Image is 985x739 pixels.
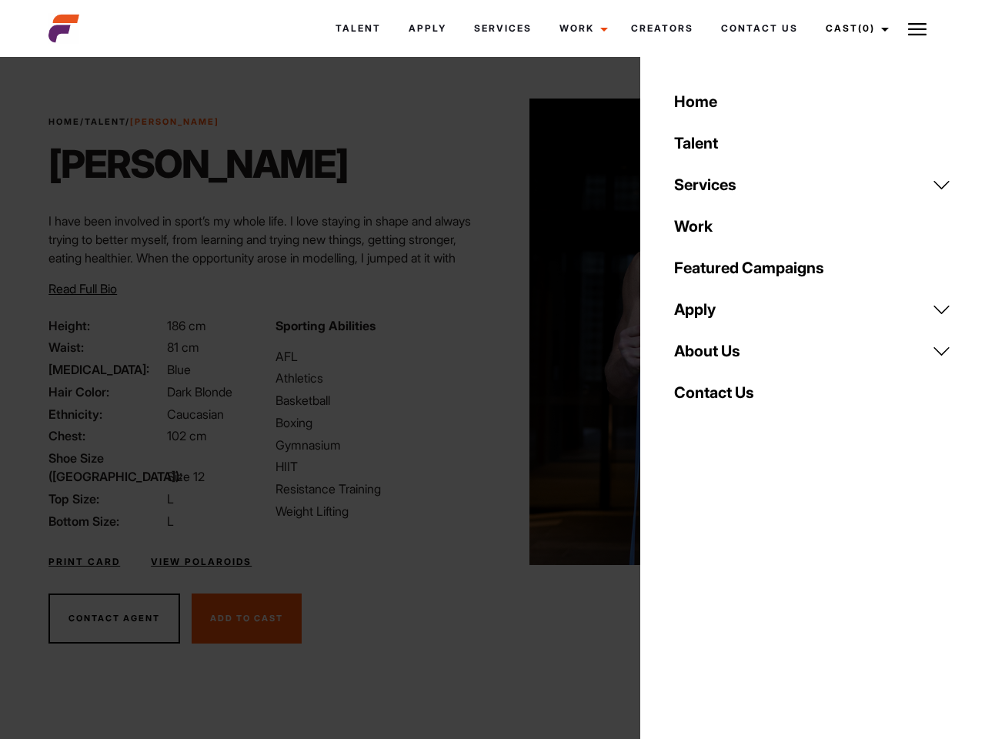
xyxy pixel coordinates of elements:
[48,512,164,530] span: Bottom Size:
[130,116,219,127] strong: [PERSON_NAME]
[48,594,180,644] button: Contact Agent
[48,115,219,129] span: / /
[665,247,960,289] a: Featured Campaigns
[665,81,960,122] a: Home
[48,426,164,445] span: Chest:
[707,8,812,49] a: Contact Us
[167,406,224,422] span: Caucasian
[48,360,164,379] span: [MEDICAL_DATA]:
[665,206,960,247] a: Work
[275,502,483,520] li: Weight Lifting
[665,164,960,206] a: Services
[167,384,232,400] span: Dark Blonde
[546,8,617,49] a: Work
[167,513,174,529] span: L
[275,391,483,410] li: Basketball
[48,405,164,423] span: Ethnicity:
[167,491,174,507] span: L
[275,480,483,498] li: Resistance Training
[48,212,483,341] p: I have been involved in sport’s my whole life. I love staying in shape and always trying to bette...
[48,383,164,401] span: Hair Color:
[85,116,125,127] a: Talent
[460,8,546,49] a: Services
[275,347,483,366] li: AFL
[665,330,960,372] a: About Us
[48,449,164,486] span: Shoe Size ([GEOGRAPHIC_DATA]):
[48,116,80,127] a: Home
[275,457,483,476] li: HIIT
[210,613,283,624] span: Add To Cast
[48,555,120,569] a: Print Card
[275,436,483,454] li: Gymnasium
[48,490,164,508] span: Top Size:
[275,413,483,432] li: Boxing
[48,13,79,44] img: cropped-aefm-brand-fav-22-square.png
[151,555,252,569] a: View Polaroids
[908,20,927,38] img: Burger icon
[192,594,302,644] button: Add To Cast
[665,122,960,164] a: Talent
[48,338,164,356] span: Waist:
[167,362,191,377] span: Blue
[395,8,460,49] a: Apply
[617,8,707,49] a: Creators
[275,318,376,333] strong: Sporting Abilities
[167,428,207,443] span: 102 cm
[167,469,205,484] span: Size 12
[812,8,898,49] a: Cast(0)
[48,279,117,298] button: Read Full Bio
[167,339,199,355] span: 81 cm
[48,141,348,187] h1: [PERSON_NAME]
[167,318,206,333] span: 186 cm
[322,8,395,49] a: Talent
[48,281,117,296] span: Read Full Bio
[275,369,483,387] li: Athletics
[665,289,960,330] a: Apply
[858,22,875,34] span: (0)
[665,372,960,413] a: Contact Us
[48,316,164,335] span: Height:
